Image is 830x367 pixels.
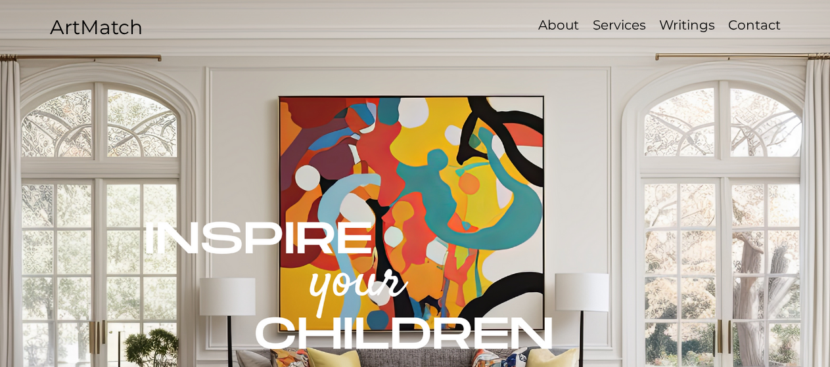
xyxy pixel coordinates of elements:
a: Writings [653,16,722,35]
a: Services [586,16,653,35]
nav: Site [488,16,787,35]
a: About [532,16,586,35]
a: ArtMatch [50,15,143,39]
a: Contact [722,16,787,35]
